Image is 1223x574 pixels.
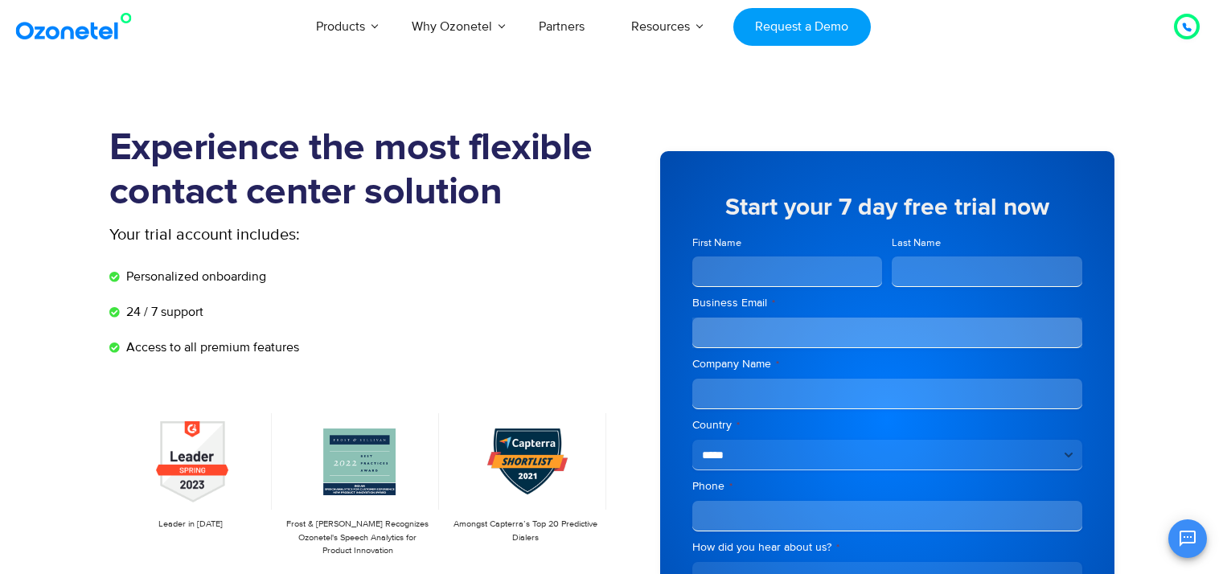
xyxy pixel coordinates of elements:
p: Frost & [PERSON_NAME] Recognizes Ozonetel's Speech Analytics for Product Innovation [285,518,431,558]
label: Phone [692,478,1082,494]
p: Amongst Capterra’s Top 20 Predictive Dialers [452,518,598,544]
p: Leader in [DATE] [117,518,264,531]
label: How did you hear about us? [692,539,1082,556]
span: Access to all premium features [122,338,299,357]
h5: Start your 7 day free trial now [692,195,1082,219]
label: Country [692,417,1082,433]
label: Company Name [692,356,1082,372]
p: Your trial account includes: [109,223,491,247]
span: 24 / 7 support [122,302,203,322]
label: Business Email [692,295,1082,311]
label: First Name [692,236,883,251]
span: Personalized onboarding [122,267,266,286]
button: Open chat [1168,519,1207,558]
label: Last Name [892,236,1082,251]
a: Request a Demo [733,8,871,46]
h1: Experience the most flexible contact center solution [109,126,612,215]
